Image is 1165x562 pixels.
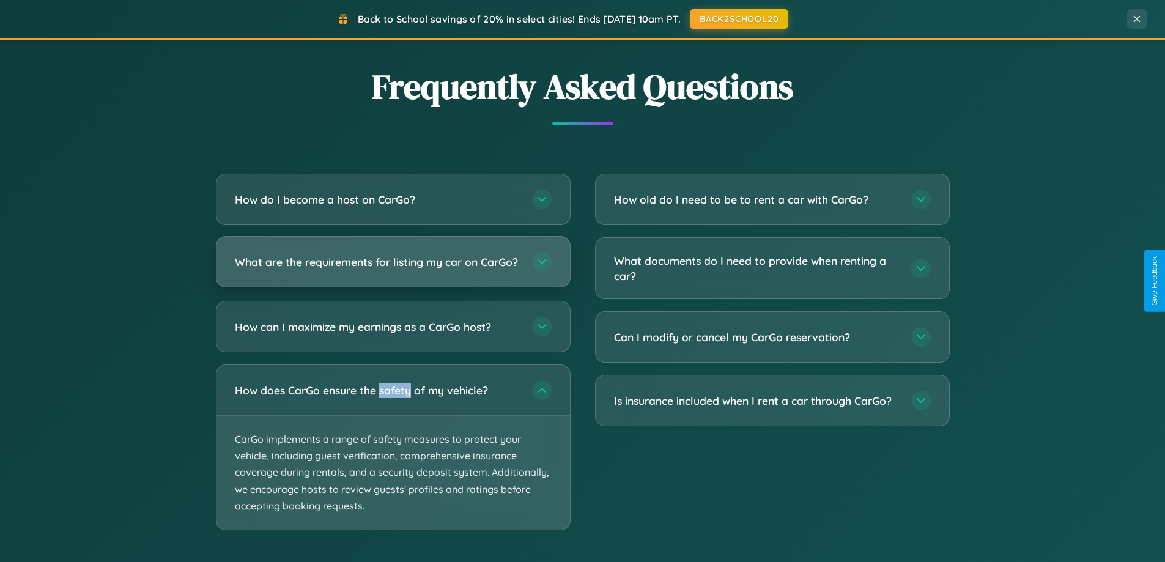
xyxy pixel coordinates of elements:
button: BACK2SCHOOL20 [690,9,788,29]
h3: Can I modify or cancel my CarGo reservation? [614,330,899,345]
h3: What are the requirements for listing my car on CarGo? [235,254,520,270]
h3: What documents do I need to provide when renting a car? [614,253,899,283]
h3: How does CarGo ensure the safety of my vehicle? [235,383,520,398]
h3: How do I become a host on CarGo? [235,192,520,207]
h3: Is insurance included when I rent a car through CarGo? [614,393,899,409]
p: CarGo implements a range of safety measures to protect your vehicle, including guest verification... [216,416,570,530]
h3: How old do I need to be to rent a car with CarGo? [614,192,899,207]
span: Back to School savings of 20% in select cities! Ends [DATE] 10am PT. [358,13,681,25]
div: Give Feedback [1150,256,1159,306]
h2: Frequently Asked Questions [216,63,950,110]
h3: How can I maximize my earnings as a CarGo host? [235,319,520,335]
